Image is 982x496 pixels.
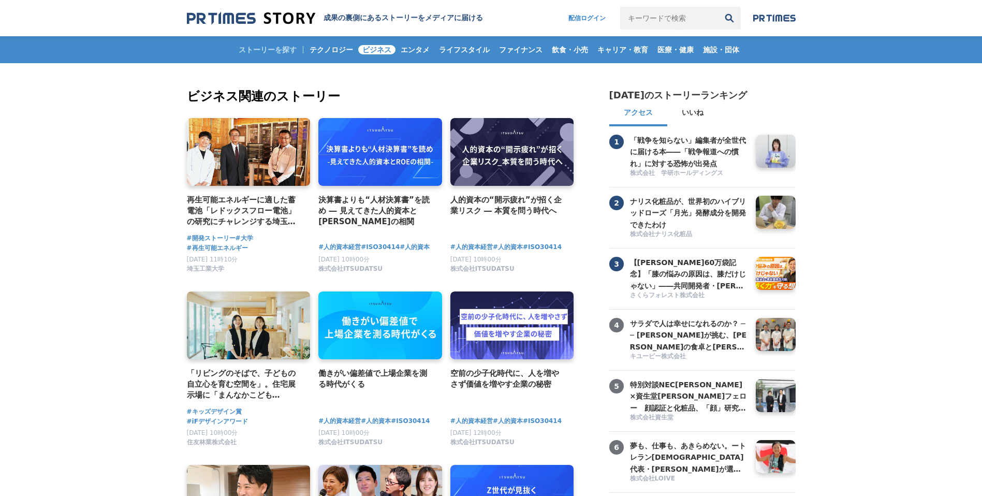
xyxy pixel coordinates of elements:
a: 株式会社 学研ホールディングス [630,169,748,179]
a: 働きがい偏差値で上場企業を測る時代がくる [318,368,434,390]
span: 株式会社 学研ホールディングス [630,169,723,178]
span: 医療・健康 [653,45,698,54]
span: エンタメ [397,45,434,54]
a: #再生可能エネルギー [187,243,248,253]
a: #人的資本経営 [450,242,493,252]
span: 1 [609,135,624,149]
a: 空前の少子化時代に、人を増やさず価値を増やす企業の秘密 [450,368,566,390]
span: 株式会社LOIVE [630,474,675,483]
a: ビジネス [358,36,395,63]
a: サラダで人は幸せになれるのか？ ── [PERSON_NAME]が挑む、[PERSON_NAME]の食卓と[PERSON_NAME]の可能性 [630,318,748,351]
a: #人的資本 [493,416,523,426]
h2: ビジネス関連のストーリー [187,87,576,106]
span: キャリア・教育 [593,45,652,54]
a: #人的資本 [493,242,523,252]
span: 施設・団体 [699,45,743,54]
span: 株式会社ITSUDATSU [318,265,383,273]
a: #iFデザインアワード [187,417,248,427]
h1: 成果の裏側にあるストーリーをメディアに届ける [324,13,483,23]
span: 株式会社ITSUDATSU [450,265,515,273]
a: 株式会社LOIVE [630,474,748,484]
button: アクセス [609,101,667,126]
span: [DATE] 10時00分 [450,256,502,263]
span: [DATE] 11時10分 [187,256,238,263]
a: 飲食・小売 [548,36,592,63]
a: 決算書よりも“人材決算書”を読め ― 見えてきた人的資本と[PERSON_NAME]の相関 [318,194,434,228]
a: #人的資本経営 [450,416,493,426]
input: キーワードで検索 [620,7,718,30]
span: キユーピー株式会社 [630,352,686,361]
span: 住友林業株式会社 [187,438,237,447]
a: 住友林業株式会社 [187,441,237,448]
a: ライフスタイル [435,36,494,63]
span: 株式会社資生堂 [630,413,673,422]
h3: 「戦争を知らない」編集者が全世代に届ける本――「戦争報道への慣れ」に対する恐怖が出発点 [630,135,748,169]
a: prtimes [753,14,796,22]
span: #ISO30414 [523,242,562,252]
a: #人的資本 [400,242,430,252]
a: #キッズデザイン賞 [187,407,242,417]
a: 「戦争を知らない」編集者が全世代に届ける本――「戦争報道への慣れ」に対する恐怖が出発点 [630,135,748,168]
a: 人的資本の“開示疲れ”が招く企業リスク ― 本質を問う時代へ [450,194,566,217]
a: #人的資本経営 [318,416,361,426]
span: 2 [609,196,624,210]
a: 埼玉工業大学 [187,268,224,275]
span: ファイナンス [495,45,547,54]
span: [DATE] 10時00分 [318,256,370,263]
a: 株式会社ITSUDATSU [450,268,515,275]
a: 【[PERSON_NAME]60万袋記念】「膝の悩みの原因は、膝だけじゃない」――共同開発者・[PERSON_NAME]先生と語る、"歩く力"を守る想い【共同開発者対談】 [630,257,748,290]
a: 株式会社ITSUDATSU [450,441,515,448]
button: いいね [667,101,718,126]
span: さくらフォレスト株式会社 [630,291,705,300]
a: 成果の裏側にあるストーリーをメディアに届ける 成果の裏側にあるストーリーをメディアに届ける [187,11,483,25]
span: #ISO30414 [391,416,430,426]
a: 医療・健康 [653,36,698,63]
span: 5 [609,379,624,393]
a: エンタメ [397,36,434,63]
span: [DATE] 10時00分 [318,429,370,436]
a: 株式会社資生堂 [630,413,748,423]
span: [DATE] 12時00分 [450,429,502,436]
a: テクノロジー [305,36,357,63]
h4: 「リビングのそばで、子どもの自立心を育む空間を」。住宅展示場に「まんなかこどもBASE」を作った２人の女性社員 [187,368,302,401]
h3: サラダで人は幸せになれるのか？ ── [PERSON_NAME]が挑む、[PERSON_NAME]の食卓と[PERSON_NAME]の可能性 [630,318,748,353]
span: 株式会社ナリス化粧品 [630,230,692,239]
a: 株式会社ナリス化粧品 [630,230,748,240]
a: #ISO30414 [523,416,562,426]
a: #ISO30414 [361,242,400,252]
span: 株式会社ITSUDATSU [318,438,383,447]
a: #人的資本 [361,416,391,426]
h3: ナリス化粧品が、世界初のハイブリッドローズ「月光」発酵成分を開発できたわけ [630,196,748,230]
h4: 再生可能エネルギーに適した蓄電池「レドックスフロー電池」の研究にチャレンジする埼玉工業大学 [187,194,302,228]
span: テクノロジー [305,45,357,54]
a: キユーピー株式会社 [630,352,748,362]
span: 飲食・小売 [548,45,592,54]
a: #開発ストーリー [187,234,236,243]
h3: 特別対談NEC[PERSON_NAME]×資生堂[PERSON_NAME]フェロー 顔認証と化粧品、「顔」研究の世界の頂点から見える[PERSON_NAME] ～骨格や瞳、変化しない顔と たるみ... [630,379,748,414]
a: ファイナンス [495,36,547,63]
button: 検索 [718,7,741,30]
a: #大学 [236,234,253,243]
span: 3 [609,257,624,271]
a: #人的資本経営 [318,242,361,252]
span: [DATE] 10時00分 [187,429,238,436]
span: ビジネス [358,45,395,54]
img: 成果の裏側にあるストーリーをメディアに届ける [187,11,315,25]
span: 埼玉工業大学 [187,265,224,273]
a: さくらフォレスト株式会社 [630,291,748,301]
